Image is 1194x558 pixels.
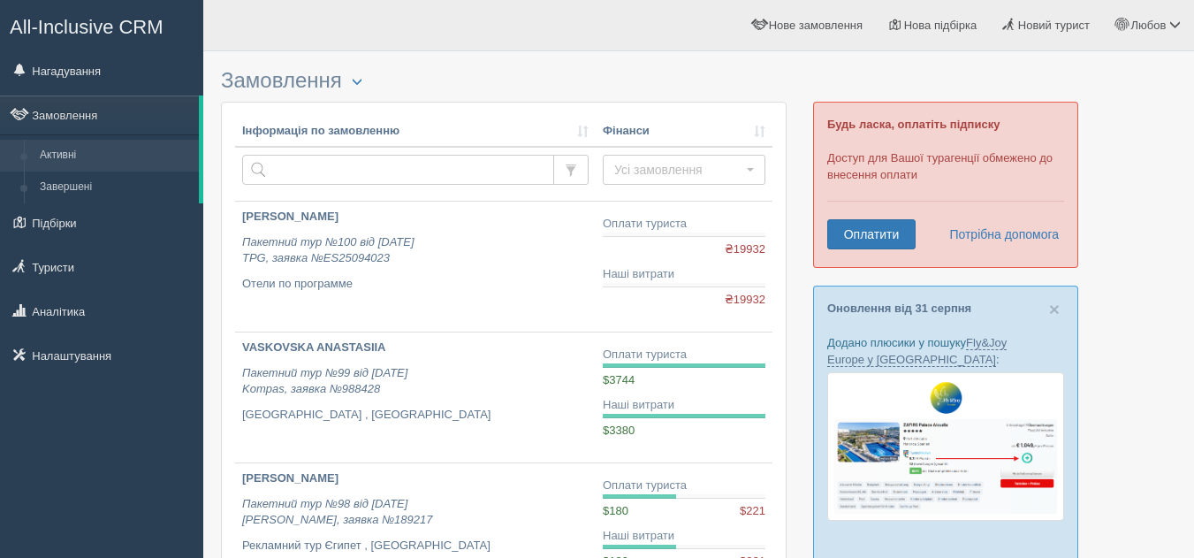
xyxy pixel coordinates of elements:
span: All-Inclusive CRM [10,16,164,38]
a: Fly&Joy Europe у [GEOGRAPHIC_DATA] [827,336,1007,367]
a: Потрібна допомога [938,219,1060,249]
span: ₴19932 [725,241,765,258]
div: Наші витрати [603,266,765,283]
a: [PERSON_NAME] Пакетний тур №100 від [DATE]TPG, заявка №ES25094023 Отели по программе [235,202,596,332]
a: Завершені [32,172,199,203]
p: Рекламний тур Єгипет , [GEOGRAPHIC_DATA] [242,538,589,554]
span: $3744 [603,373,635,386]
span: × [1049,299,1060,319]
div: Оплати туриста [603,347,765,363]
p: Додано плюсики у пошуку : [827,334,1064,368]
button: Close [1049,300,1060,318]
a: VASKOVSKA ANASTASIIA Пакетний тур №99 від [DATE]Kompas, заявка №988428 [GEOGRAPHIC_DATA] , [GEOGR... [235,333,596,462]
span: Усі замовлення [614,161,742,179]
div: Наші витрати [603,397,765,414]
i: Пакетний тур №99 від [DATE] Kompas, заявка №988428 [242,366,407,396]
span: ₴19932 [725,292,765,309]
span: $221 [740,503,765,520]
b: VASKOVSKA ANASTASIIA [242,340,386,354]
a: Активні [32,140,199,172]
i: Пакетний тур №100 від [DATE] TPG, заявка №ES25094023 [242,235,414,265]
div: Оплати туриста [603,216,765,233]
p: Отели по программе [242,276,589,293]
b: [PERSON_NAME] [242,210,338,223]
div: Наші витрати [603,528,765,545]
a: Оновлення від 31 серпня [827,302,971,315]
span: Любов [1131,19,1167,32]
span: Нова підбірка [904,19,977,32]
p: [GEOGRAPHIC_DATA] , [GEOGRAPHIC_DATA] [242,407,589,424]
span: Новий турист [1018,19,1090,32]
img: fly-joy-de-proposal-crm-for-travel-agency.png [827,372,1064,521]
div: Доступ для Вашої турагенції обмежено до внесення оплати [813,102,1078,268]
i: Пакетний тур №98 від [DATE] [PERSON_NAME], заявка №189217 [242,497,432,527]
a: Фінанси [603,123,765,140]
span: $3380 [603,424,635,437]
a: All-Inclusive CRM [1,1,202,50]
a: Інформація по замовленню [242,123,589,140]
input: Пошук за номером замовлення, ПІБ або паспортом туриста [242,155,554,185]
a: Оплатити [827,219,916,249]
b: [PERSON_NAME] [242,471,338,485]
b: Будь ласка, оплатіть підписку [827,118,1000,131]
span: Нове замовлення [769,19,863,32]
span: $180 [603,504,628,517]
h3: Замовлення [221,69,787,93]
div: Оплати туриста [603,478,765,494]
button: Усі замовлення [603,155,765,185]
